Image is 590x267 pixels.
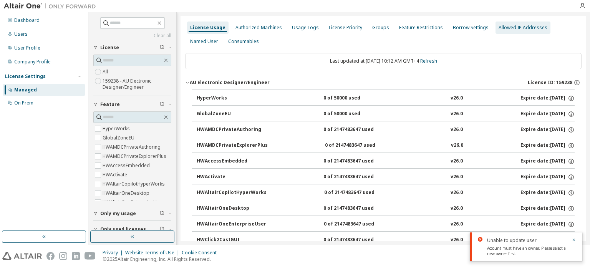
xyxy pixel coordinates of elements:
[103,133,136,143] label: GlobalZoneEU
[487,245,567,256] div: Account must have an owner. Please select a new owner first.
[520,111,575,118] div: Expire date: [DATE]
[372,25,389,31] div: Groups
[103,76,171,92] label: 159238 - AU Electronic Designer/Engineer
[100,101,120,108] span: Feature
[451,237,463,244] div: v26.0
[520,95,575,102] div: Expire date: [DATE]
[420,58,437,64] a: Refresh
[329,25,362,31] div: License Priority
[103,189,151,198] label: HWAltairOneDesktop
[72,252,80,260] img: linkedin.svg
[197,106,575,123] button: GlobalZoneEU0 of 50000 usedv26.0Expire date:[DATE]
[528,80,572,86] span: License ID: 159238
[520,174,575,181] div: Expire date: [DATE]
[451,142,463,149] div: v26.0
[499,25,547,31] div: Allowed IP Addresses
[197,237,266,244] div: HWClick2CastGUI
[197,111,266,118] div: GlobalZoneEU
[197,174,266,181] div: HWActivate
[125,250,182,256] div: Website Terms of Use
[100,226,146,232] span: Only used licenses
[160,45,164,51] span: Clear filter
[2,252,42,260] img: altair_logo.svg
[197,158,266,165] div: HWAccessEmbedded
[103,250,125,256] div: Privacy
[520,126,575,133] div: Expire date: [DATE]
[59,252,67,260] img: instagram.svg
[185,74,582,91] button: AU Electronic Designer/EngineerLicense ID: 159238
[292,25,319,31] div: Usage Logs
[487,237,567,244] div: Unable to update user
[14,59,51,65] div: Company Profile
[103,179,166,189] label: HWAltairCopilotHyperWorks
[451,95,463,102] div: v26.0
[323,174,393,181] div: 0 of 2147483647 used
[197,232,575,249] button: HWClick2CastGUI0 of 2147483647 usedv26.0Expire date:[DATE]
[197,153,575,170] button: HWAccessEmbedded0 of 2147483647 usedv26.0Expire date:[DATE]
[451,111,463,118] div: v26.0
[323,95,393,102] div: 0 of 50000 used
[103,256,221,262] p: © 2025 Altair Engineering, Inc. All Rights Reserved.
[100,211,136,217] span: Only my usage
[160,101,164,108] span: Clear filter
[182,250,221,256] div: Cookie Consent
[14,100,33,106] div: On Prem
[323,111,393,118] div: 0 of 50000 used
[451,126,463,133] div: v26.0
[46,252,55,260] img: facebook.svg
[14,17,40,23] div: Dashboard
[103,67,109,76] label: All
[520,142,575,149] div: Expire date: [DATE]
[197,189,267,196] div: HWAltairCopilotHyperWorks
[103,161,151,170] label: HWAccessEmbedded
[190,38,218,45] div: Named User
[197,169,575,186] button: HWActivate0 of 2147483647 usedv26.0Expire date:[DATE]
[190,25,225,31] div: License Usage
[197,216,575,233] button: HWAltairOneEnterpriseUser0 of 2147483647 usedv26.0Expire date:[DATE]
[197,95,266,102] div: HyperWorks
[103,152,168,161] label: HWAMDCPrivateExplorerPlus
[520,189,575,196] div: Expire date: [DATE]
[197,142,268,149] div: HWAMDCPrivateExplorerPlus
[103,170,129,179] label: HWActivate
[100,45,119,51] span: License
[190,80,270,86] div: AU Electronic Designer/Engineer
[197,200,575,217] button: HWAltairOneDesktop0 of 2147483647 usedv26.0Expire date:[DATE]
[103,124,131,133] label: HyperWorks
[323,158,393,165] div: 0 of 2147483647 used
[324,221,393,228] div: 0 of 2147483647 used
[93,221,171,238] button: Only used licenses
[14,31,28,37] div: Users
[103,198,166,207] label: HWAltairOneEnterpriseUser
[93,205,171,222] button: Only my usage
[520,205,575,212] div: Expire date: [DATE]
[520,221,575,228] div: Expire date: [DATE]
[160,211,164,217] span: Clear filter
[14,87,37,93] div: Managed
[197,221,266,228] div: HWAltairOneEnterpriseUser
[197,184,575,201] button: HWAltairCopilotHyperWorks0 of 2147483647 usedv26.0Expire date:[DATE]
[197,137,575,154] button: HWAMDCPrivateExplorerPlus0 of 2147483647 usedv26.0Expire date:[DATE]
[323,237,393,244] div: 0 of 2147483647 used
[197,205,266,212] div: HWAltairOneDesktop
[5,73,46,80] div: License Settings
[235,25,282,31] div: Authorized Machines
[323,126,393,133] div: 0 of 2147483647 used
[453,25,489,31] div: Borrow Settings
[185,53,582,69] div: Last updated at: [DATE] 10:12 AM GMT+4
[451,189,463,196] div: v26.0
[85,252,96,260] img: youtube.svg
[197,121,575,138] button: HWAMDCPrivateAuthoring0 of 2147483647 usedv26.0Expire date:[DATE]
[323,205,393,212] div: 0 of 2147483647 used
[228,38,259,45] div: Consumables
[197,90,575,107] button: HyperWorks0 of 50000 usedv26.0Expire date:[DATE]
[324,189,393,196] div: 0 of 2147483647 used
[160,226,164,232] span: Clear filter
[14,45,40,51] div: User Profile
[4,2,100,10] img: Altair One
[451,174,463,181] div: v26.0
[451,205,463,212] div: v26.0
[399,25,443,31] div: Feature Restrictions
[325,142,394,149] div: 0 of 2147483647 used
[451,221,463,228] div: v26.0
